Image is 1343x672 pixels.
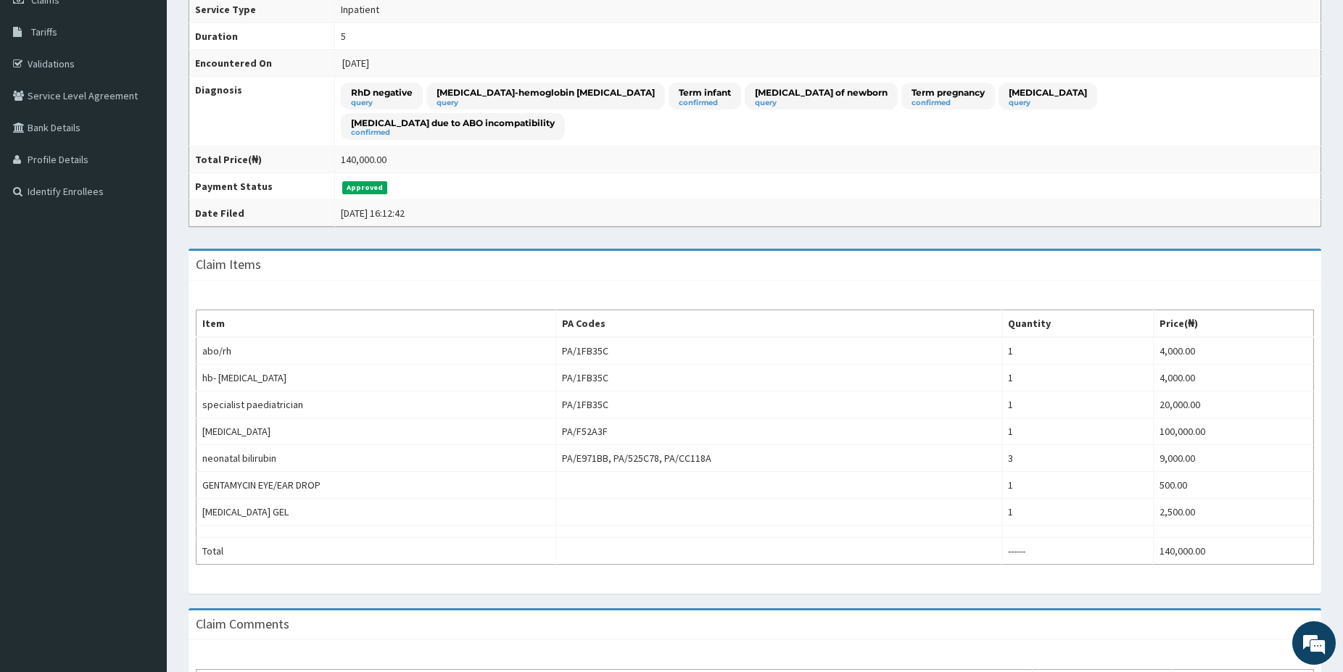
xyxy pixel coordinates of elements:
[1154,365,1314,391] td: 4,000.00
[197,391,556,418] td: specialist paediatrician
[556,365,1002,391] td: PA/1FB35C
[197,472,556,499] td: GENTAMYCIN EYE/EAR DROP
[189,23,335,50] th: Duration
[196,258,261,271] h3: Claim Items
[1001,365,1154,391] td: 1
[189,200,335,227] th: Date Filed
[31,25,57,38] span: Tariffs
[1154,310,1314,338] th: Price(₦)
[755,99,888,107] small: query
[84,183,200,329] span: We're online!
[1154,337,1314,365] td: 4,000.00
[189,50,335,77] th: Encountered On
[197,365,556,391] td: hb- [MEDICAL_DATA]
[556,418,1002,445] td: PA/F52A3F
[556,391,1002,418] td: PA/1FB35C
[189,77,335,146] th: Diagnosis
[1154,538,1314,565] td: 140,000.00
[755,86,888,99] p: [MEDICAL_DATA] of newborn
[27,72,59,109] img: d_794563401_company_1708531726252_794563401
[437,99,655,107] small: query
[1001,445,1154,472] td: 3
[1001,337,1154,365] td: 1
[556,445,1002,472] td: PA/E971BB, PA/525C78, PA/CC118A
[1154,418,1314,445] td: 100,000.00
[197,418,556,445] td: [MEDICAL_DATA]
[1001,418,1154,445] td: 1
[437,86,655,99] p: [MEDICAL_DATA]-hemoglobin [MEDICAL_DATA]
[75,81,244,100] div: Chat with us now
[341,2,379,17] div: Inpatient
[1154,472,1314,499] td: 500.00
[679,86,731,99] p: Term infant
[196,618,289,631] h3: Claim Comments
[351,129,555,136] small: confirmed
[679,99,731,107] small: confirmed
[351,99,413,107] small: query
[351,117,555,129] p: [MEDICAL_DATA] due to ABO incompatibility
[342,181,388,194] span: Approved
[912,99,985,107] small: confirmed
[197,337,556,365] td: abo/rh
[351,86,413,99] p: RhD negative
[189,146,335,173] th: Total Price(₦)
[341,29,346,43] div: 5
[341,206,405,220] div: [DATE] 16:12:42
[7,396,276,447] textarea: Type your message and hit 'Enter'
[1154,499,1314,526] td: 2,500.00
[1001,499,1154,526] td: 1
[1009,99,1087,107] small: query
[342,57,369,70] span: [DATE]
[197,310,556,338] th: Item
[1001,391,1154,418] td: 1
[1154,391,1314,418] td: 20,000.00
[912,86,985,99] p: Term pregnancy
[341,152,387,167] div: 140,000.00
[556,337,1002,365] td: PA/1FB35C
[197,499,556,526] td: [MEDICAL_DATA] GEL
[1001,538,1154,565] td: ------
[1001,472,1154,499] td: 1
[1001,310,1154,338] th: Quantity
[238,7,273,42] div: Minimize live chat window
[556,310,1002,338] th: PA Codes
[197,538,556,565] td: Total
[1154,445,1314,472] td: 9,000.00
[1009,86,1087,99] p: [MEDICAL_DATA]
[189,173,335,200] th: Payment Status
[197,445,556,472] td: neonatal bilirubin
